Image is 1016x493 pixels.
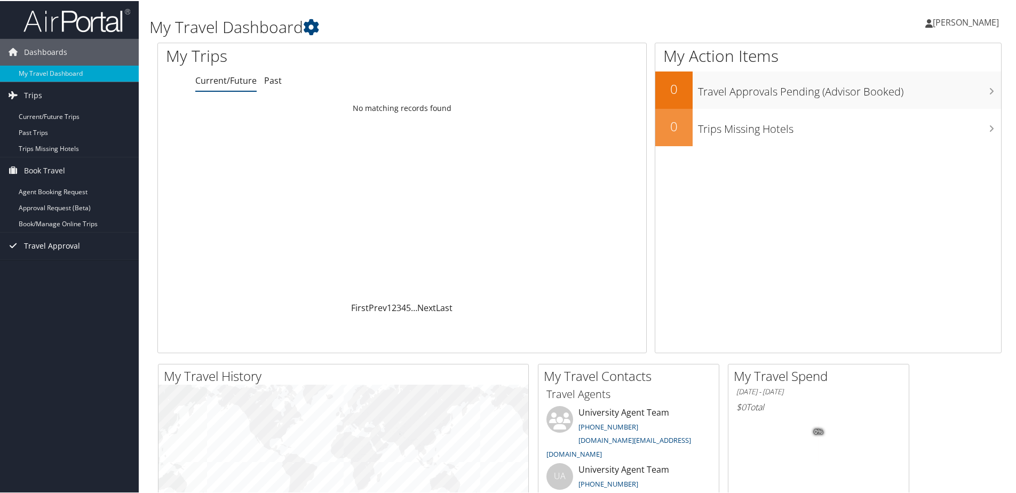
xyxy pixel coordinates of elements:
[734,366,909,384] h2: My Travel Spend
[544,366,719,384] h2: My Travel Contacts
[698,115,1001,136] h3: Trips Missing Hotels
[417,301,436,313] a: Next
[546,462,573,489] div: UA
[387,301,392,313] a: 1
[23,7,130,32] img: airportal-logo.png
[24,156,65,183] span: Book Travel
[698,78,1001,98] h3: Travel Approvals Pending (Advisor Booked)
[392,301,396,313] a: 2
[925,5,1010,37] a: [PERSON_NAME]
[736,386,901,396] h6: [DATE] - [DATE]
[541,405,716,462] li: University Agent Team
[436,301,453,313] a: Last
[655,108,1001,145] a: 0Trips Missing Hotels
[546,434,691,458] a: [DOMAIN_NAME][EMAIL_ADDRESS][DOMAIN_NAME]
[351,301,369,313] a: First
[655,70,1001,108] a: 0Travel Approvals Pending (Advisor Booked)
[546,386,711,401] h3: Travel Agents
[655,44,1001,66] h1: My Action Items
[24,81,42,108] span: Trips
[149,15,723,37] h1: My Travel Dashboard
[655,116,693,134] h2: 0
[401,301,406,313] a: 4
[411,301,417,313] span: …
[736,400,746,412] span: $0
[164,366,528,384] h2: My Travel History
[406,301,411,313] a: 5
[24,232,80,258] span: Travel Approval
[195,74,257,85] a: Current/Future
[736,400,901,412] h6: Total
[264,74,282,85] a: Past
[814,428,823,434] tspan: 0%
[158,98,646,117] td: No matching records found
[933,15,999,27] span: [PERSON_NAME]
[655,79,693,97] h2: 0
[396,301,401,313] a: 3
[24,38,67,65] span: Dashboards
[369,301,387,313] a: Prev
[578,478,638,488] a: [PHONE_NUMBER]
[578,421,638,431] a: [PHONE_NUMBER]
[166,44,435,66] h1: My Trips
